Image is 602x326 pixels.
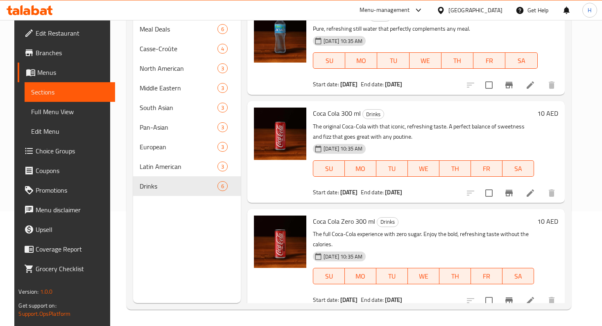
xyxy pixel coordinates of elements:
[480,184,498,202] span: Select to update
[140,162,217,171] span: Latin American
[542,75,561,95] button: delete
[502,160,534,177] button: SA
[18,141,115,161] a: Choice Groups
[218,163,227,171] span: 3
[217,83,228,93] div: items
[376,268,408,284] button: TU
[140,181,217,191] span: Drinks
[36,225,108,234] span: Upsell
[140,83,217,93] span: Middle Eastern
[36,205,108,215] span: Menu disclaimer
[408,160,439,177] button: WE
[474,270,499,282] span: FR
[36,244,108,254] span: Coverage Report
[217,142,228,152] div: items
[140,103,217,112] span: South Asian
[380,163,405,175] span: TU
[313,24,537,34] p: Pure, refreshing still water that perfectly complements any meal.
[377,52,409,69] button: TU
[25,102,115,121] a: Full Menu View
[18,220,115,239] a: Upsell
[537,108,558,119] h6: 10 AED
[18,259,115,279] a: Grocery Checklist
[25,121,115,141] a: Edit Menu
[377,217,398,227] div: Drinks
[345,160,376,177] button: MO
[506,270,531,282] span: SA
[473,52,505,69] button: FR
[317,55,342,67] span: SU
[133,176,241,196] div: Drinks6
[502,268,534,284] button: SA
[133,157,241,176] div: Latin American3
[499,183,519,203] button: Branch-specific-item
[542,183,561,203] button: delete
[36,185,108,195] span: Promotions
[18,63,115,82] a: Menus
[218,65,227,72] span: 3
[133,19,241,39] div: Meal Deals6
[542,291,561,310] button: delete
[345,52,377,69] button: MO
[541,10,558,22] h6: 5 AED
[361,79,384,90] span: End date:
[140,24,217,34] span: Meal Deals
[218,25,227,33] span: 6
[18,23,115,43] a: Edit Restaurant
[31,107,108,117] span: Full Menu View
[313,215,375,227] span: Coca Cola Zero 300 ml
[18,286,38,297] span: Version:
[376,160,408,177] button: TU
[133,137,241,157] div: European3
[18,180,115,200] a: Promotions
[445,55,470,67] span: TH
[448,6,502,15] div: [GEOGRAPHIC_DATA]
[340,187,358,198] b: [DATE]
[217,24,228,34] div: items
[218,45,227,53] span: 4
[36,166,108,175] span: Coupons
[537,216,558,227] h6: 10 AED
[380,270,405,282] span: TU
[133,16,241,199] nav: Menu sections
[340,295,358,305] b: [DATE]
[439,268,471,284] button: TH
[40,286,53,297] span: 1.0.0
[36,28,108,38] span: Edit Restaurant
[140,63,217,73] span: North American
[31,126,108,136] span: Edit Menu
[313,187,339,198] span: Start date:
[140,122,217,132] span: Pan-Asian
[18,308,70,319] a: Support.OpsPlatform
[499,75,519,95] button: Branch-specific-item
[360,5,410,15] div: Menu-management
[525,80,535,90] a: Edit menu item
[317,163,342,175] span: SU
[361,295,384,305] span: End date:
[443,270,468,282] span: TH
[313,121,534,142] p: The original Coca-Cola with that iconic, refreshing taste. A perfect balance of sweetness and fiz...
[140,142,217,152] span: European
[320,37,366,45] span: [DATE] 10:35 AM
[439,160,471,177] button: TH
[140,44,217,54] span: Casse-Croûte
[31,87,108,97] span: Sections
[218,124,227,131] span: 3
[480,292,498,309] span: Select to update
[509,55,534,67] span: SA
[217,44,228,54] div: items
[18,200,115,220] a: Menu disclaimer
[410,52,441,69] button: WE
[313,268,345,284] button: SU
[340,79,358,90] b: [DATE]
[36,146,108,156] span: Choice Groups
[471,268,502,284] button: FR
[320,145,366,153] span: [DATE] 10:35 AM
[18,300,56,311] span: Get support on:
[361,187,384,198] span: End date:
[313,160,345,177] button: SU
[377,217,398,227] span: Drinks
[385,79,402,90] b: [DATE]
